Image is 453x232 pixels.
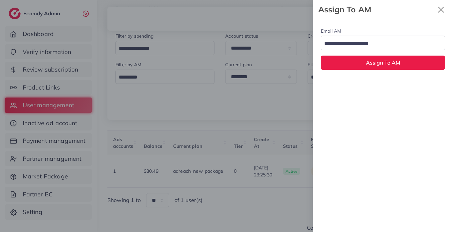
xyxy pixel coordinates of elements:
span: Assign To AM [366,59,400,66]
input: Search for option [322,39,436,49]
button: Close [434,3,448,16]
label: Email AM [321,28,341,34]
button: Assign To AM [321,56,445,70]
div: Search for option [321,36,445,50]
strong: Assign To AM [318,4,434,15]
svg: x [434,3,448,16]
